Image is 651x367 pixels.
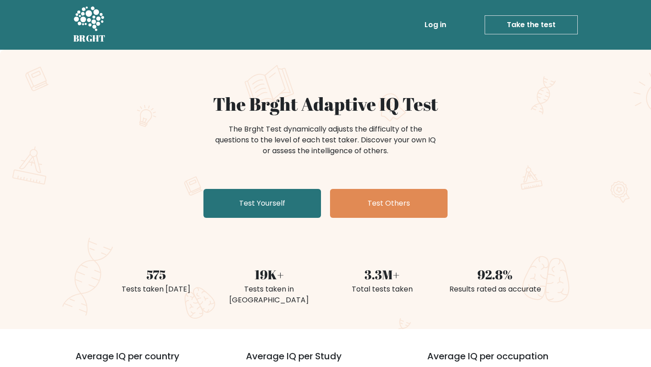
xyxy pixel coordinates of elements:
h1: The Brght Adaptive IQ Test [105,93,546,115]
h5: BRGHT [73,33,106,44]
div: The Brght Test dynamically adjusts the difficulty of the questions to the level of each test take... [212,124,439,156]
a: Test Yourself [203,189,321,218]
div: Tests taken [DATE] [105,284,207,295]
a: Log in [421,16,450,34]
a: Test Others [330,189,448,218]
a: BRGHT [73,4,106,46]
div: Total tests taken [331,284,433,295]
div: 92.8% [444,265,546,284]
div: 19K+ [218,265,320,284]
div: Tests taken in [GEOGRAPHIC_DATA] [218,284,320,306]
div: 3.3M+ [331,265,433,284]
div: 575 [105,265,207,284]
a: Take the test [485,15,578,34]
div: Results rated as accurate [444,284,546,295]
